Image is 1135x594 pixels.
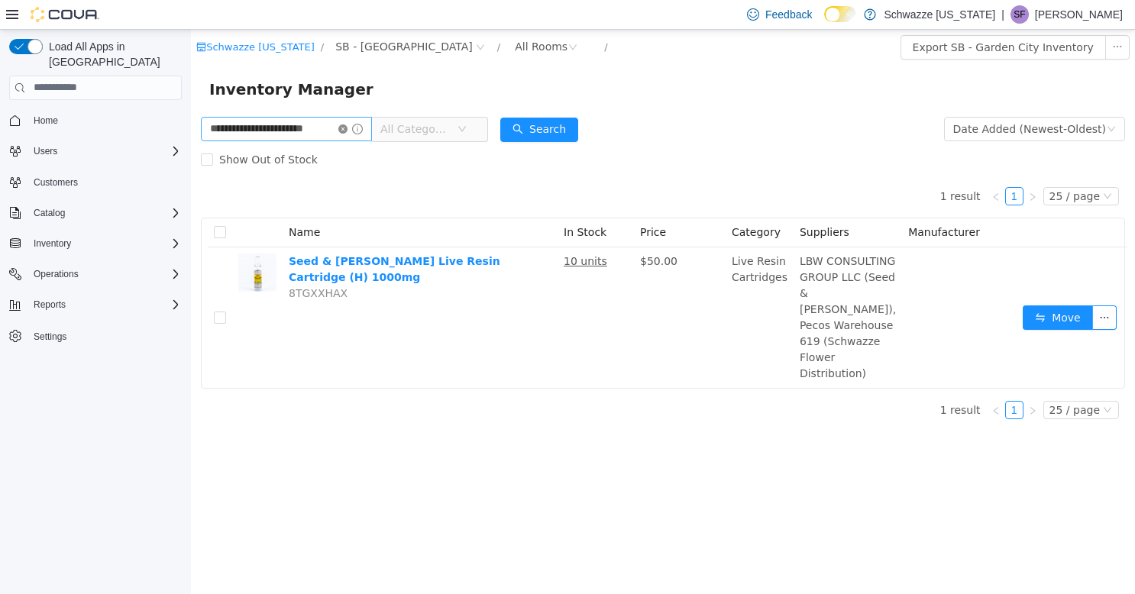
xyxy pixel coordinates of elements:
[710,5,915,30] button: Export SB - Garden City Inventory
[27,295,72,314] button: Reports
[837,163,846,172] i: icon: right
[3,324,188,347] button: Settings
[859,372,909,389] div: 25 / page
[815,372,832,389] a: 1
[27,142,63,160] button: Users
[34,268,79,280] span: Operations
[324,5,377,28] div: All Rooms
[3,202,188,224] button: Catalog
[912,162,921,173] i: icon: down
[5,11,124,23] a: icon: shopSchwazze [US_STATE]
[189,92,259,107] span: All Categories
[3,294,188,315] button: Reports
[859,158,909,175] div: 25 / page
[34,299,66,311] span: Reports
[3,140,188,162] button: Users
[449,196,475,208] span: Price
[765,7,812,22] span: Feedback
[147,95,157,104] i: icon: close-circle
[814,157,833,176] li: 1
[837,376,846,386] i: icon: right
[27,111,182,130] span: Home
[34,331,66,343] span: Settings
[98,257,157,270] span: 8TGXXHAX
[824,22,825,23] span: Dark Mode
[27,328,73,346] a: Settings
[98,225,309,253] a: Seed & [PERSON_NAME] Live Resin Cartridge (H) 1000mg
[27,234,77,253] button: Inventory
[1011,5,1029,24] div: Skyler Franke
[824,6,856,22] input: Dark Mode
[912,376,921,386] i: icon: down
[609,225,705,350] span: LBW CONSULTING GROUP LLC (Seed & [PERSON_NAME]), Pecos Warehouse 619 (Schwazze Flower Distribution)
[832,276,902,300] button: icon: swapMove
[27,326,182,345] span: Settings
[916,95,925,105] i: icon: down
[161,94,172,105] i: icon: info-circle
[373,225,416,237] u: 10 units
[3,171,188,193] button: Customers
[306,11,309,23] span: /
[22,124,133,136] span: Show Out of Stock
[796,157,814,176] li: Previous Page
[130,11,133,23] span: /
[800,163,810,172] i: icon: left
[9,103,182,387] nav: Complex example
[749,157,790,176] li: 1 result
[27,173,182,192] span: Customers
[413,11,416,23] span: /
[814,371,833,389] li: 1
[449,225,487,237] span: $50.00
[833,157,851,176] li: Next Page
[749,371,790,389] li: 1 result
[5,12,15,22] i: icon: shop
[27,173,84,192] a: Customers
[18,47,192,72] span: Inventory Manager
[833,371,851,389] li: Next Page
[914,5,939,30] button: icon: ellipsis
[762,88,915,111] div: Date Added (Newest-Oldest)
[34,115,58,127] span: Home
[27,234,182,253] span: Inventory
[144,8,282,25] span: SB - Garden City
[1001,5,1004,24] p: |
[1035,5,1123,24] p: [PERSON_NAME]
[309,88,387,112] button: icon: searchSearch
[3,233,188,254] button: Inventory
[31,7,99,22] img: Cova
[901,276,926,300] button: icon: ellipsis
[3,109,188,131] button: Home
[815,158,832,175] a: 1
[34,176,78,189] span: Customers
[27,295,182,314] span: Reports
[800,376,810,386] i: icon: left
[3,263,188,285] button: Operations
[34,207,65,219] span: Catalog
[43,39,182,69] span: Load All Apps in [GEOGRAPHIC_DATA]
[27,204,71,222] button: Catalog
[717,196,789,208] span: Manufacturer
[884,5,995,24] p: Schwazze [US_STATE]
[1014,5,1025,24] span: SF
[609,196,658,208] span: Suppliers
[796,371,814,389] li: Previous Page
[373,196,416,208] span: In Stock
[27,204,182,222] span: Catalog
[267,95,276,105] i: icon: down
[27,265,182,283] span: Operations
[27,111,64,130] a: Home
[98,196,129,208] span: Name
[27,142,182,160] span: Users
[535,218,603,358] td: Live Resin Cartridges
[34,145,57,157] span: Users
[34,237,71,250] span: Inventory
[47,224,86,262] img: Seed & Smith Live Resin Cartridge (H) 1000mg hero shot
[541,196,590,208] span: Category
[27,265,85,283] button: Operations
